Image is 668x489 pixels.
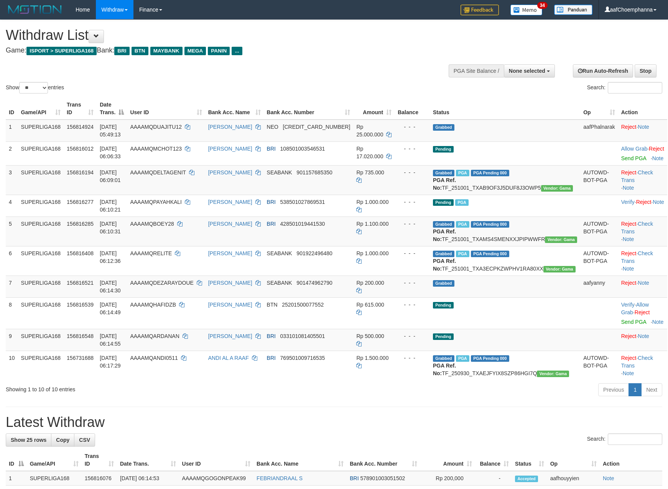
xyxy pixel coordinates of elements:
[449,64,504,77] div: PGA Site Balance /
[621,355,637,361] a: Reject
[580,98,618,120] th: Op: activate to sort column ascending
[433,280,454,287] span: Grabbed
[267,333,276,339] span: BRI
[267,146,276,152] span: BRI
[623,236,634,242] a: Note
[475,471,512,486] td: -
[6,449,27,471] th: ID: activate to sort column descending
[56,437,69,443] span: Copy
[130,146,182,152] span: AAAAMQMCHOT123
[587,433,662,445] label: Search:
[618,217,667,246] td: · ·
[621,146,647,152] a: Allow Grab
[130,124,182,130] span: AAAAMQDUAJITU12
[471,355,509,362] span: PGA Pending
[280,355,325,361] span: Copy 769501009716535 to clipboard
[132,47,148,55] span: BTN
[51,433,74,446] a: Copy
[100,280,121,294] span: [DATE] 06:14:30
[456,355,469,362] span: Marked by aafromsomean
[208,280,252,286] a: [PERSON_NAME]
[130,169,186,176] span: AAAAMQDELTAGENIT
[356,169,384,176] span: Rp 735.000
[264,98,354,120] th: Bank Acc. Number: activate to sort column ascending
[430,217,580,246] td: TF_251001_TXAMS4SMENXXJPIPWWFR
[512,449,547,471] th: Status: activate to sort column ascending
[433,228,456,242] b: PGA Ref. No:
[18,246,64,276] td: SUPERLIGA168
[11,437,46,443] span: Show 25 rows
[475,449,512,471] th: Balance: activate to sort column ascending
[509,68,545,74] span: None selected
[6,120,18,142] td: 1
[253,449,347,471] th: Bank Acc. Name: activate to sort column ascending
[280,221,325,227] span: Copy 428501019441530 to clipboard
[433,302,454,308] span: Pending
[621,155,646,161] a: Send PGA
[82,449,117,471] th: Trans ID: activate to sort column ascending
[130,221,174,227] span: AAAAMQBOEY28
[267,355,276,361] span: BRI
[64,98,97,120] th: Trans ID: activate to sort column ascending
[267,124,278,130] span: NEO
[130,280,193,286] span: AAAAMQDEZARAYDOUE
[117,471,179,486] td: [DATE] 06:14:53
[398,220,427,228] div: - - -
[18,98,64,120] th: Game/API: activate to sort column ascending
[641,383,662,396] a: Next
[130,250,172,256] span: AAAAMQRELITE
[67,280,94,286] span: 156816521
[356,250,388,256] span: Rp 1.000.000
[18,329,64,351] td: SUPERLIGA168
[653,199,664,205] a: Note
[356,280,384,286] span: Rp 200.000
[267,302,278,308] span: BTN
[6,98,18,120] th: ID
[580,217,618,246] td: AUTOWD-BOT-PGA
[356,199,388,205] span: Rp 1.000.000
[97,98,127,120] th: Date Trans.: activate to sort column descending
[618,297,667,329] td: · ·
[580,246,618,276] td: AUTOWD-BOT-PGA
[27,449,82,471] th: Game/API: activate to sort column ascending
[471,251,509,257] span: PGA Pending
[433,363,456,376] b: PGA Ref. No:
[554,5,592,15] img: panduan.png
[356,333,384,339] span: Rp 500.000
[649,146,664,152] a: Reject
[205,98,264,120] th: Bank Acc. Name: activate to sort column ascending
[398,354,427,362] div: - - -
[456,221,469,228] span: Marked by aafandaneth
[598,383,629,396] a: Previous
[433,170,454,176] span: Grabbed
[587,82,662,94] label: Search:
[67,124,94,130] span: 156814924
[433,333,454,340] span: Pending
[580,351,618,380] td: AUTOWD-BOT-PGA
[296,280,332,286] span: Copy 901474962790 to clipboard
[6,382,273,393] div: Showing 1 to 10 of 10 entries
[6,141,18,165] td: 2
[398,301,427,308] div: - - -
[79,437,90,443] span: CSV
[18,276,64,297] td: SUPERLIGA168
[623,370,634,376] a: Note
[356,146,383,159] span: Rp 17.020.000
[652,319,664,325] a: Note
[621,319,646,325] a: Send PGA
[623,185,634,191] a: Note
[280,199,325,205] span: Copy 538501027869531 to clipboard
[461,5,499,15] img: Feedback.jpg
[67,221,94,227] span: 156816285
[208,333,252,339] a: [PERSON_NAME]
[433,177,456,191] b: PGA Ref. No:
[573,64,633,77] a: Run Auto-Refresh
[621,302,649,315] a: Allow Grab
[283,124,350,130] span: Copy 5859457140486971 to clipboard
[433,251,454,257] span: Grabbed
[356,124,383,138] span: Rp 25.000.000
[638,124,649,130] a: Note
[356,302,384,308] span: Rp 615.000
[603,475,614,481] a: Note
[580,120,618,142] td: aafPhalnarak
